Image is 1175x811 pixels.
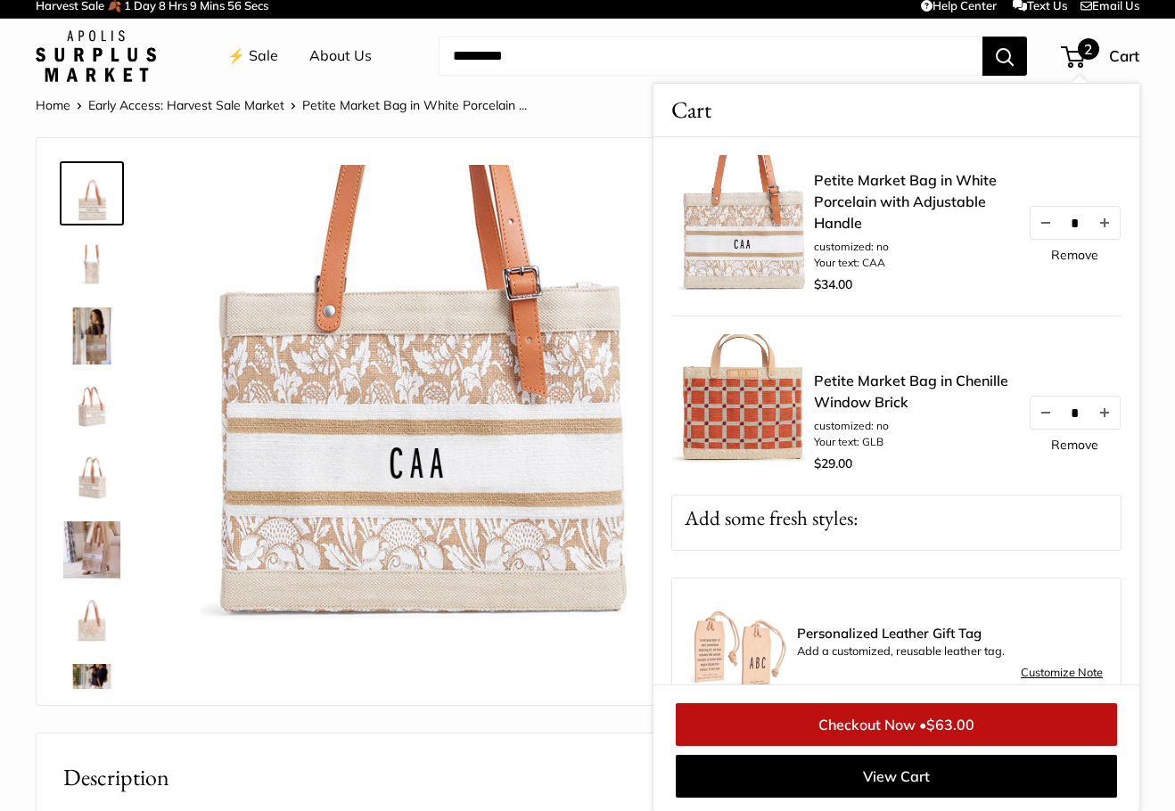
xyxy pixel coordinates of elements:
[63,450,120,507] img: Petite Market Bag in White Porcelain with Adjustable Handle
[1021,662,1103,684] a: Customize Note
[814,418,1010,434] li: customized: no
[60,233,124,297] a: description_Transform your everyday errands into moments of effortless style
[439,37,982,76] input: Search...
[63,664,120,721] img: Petite Market Bag in White Porcelain with Adjustable Handle
[63,236,120,293] img: description_Transform your everyday errands into moments of effortless style
[63,760,657,795] h2: Description
[1031,207,1061,239] button: Decrease quantity by 1
[1051,438,1098,451] a: Remove
[1063,42,1139,70] a: 2 Cart
[814,169,1010,233] a: Petite Market Bag in White Porcelain with Adjustable Handle
[814,370,1010,413] a: Petite Market Bag in Chenille Window Brick
[1051,249,1098,261] a: Remove
[814,434,1010,450] li: Your text: GLB
[1089,207,1120,239] button: Increase quantity by 1
[309,43,372,70] a: About Us
[1078,38,1099,60] span: 2
[926,716,974,733] span: $63.00
[60,304,124,368] a: description_Your new favorite carry-all
[63,593,120,650] img: description_Seal of authenticity printed on the backside of every bag.
[88,97,284,113] a: Early Access: Harvest Sale Market
[797,627,1103,662] div: Add a customized, reusable leather tag.
[671,93,711,127] span: Cart
[63,379,120,436] img: description_Super soft leather handles.
[671,155,814,298] img: description_Make it yours with custom printed text.
[302,97,527,113] span: Petite Market Bag in White Porcelain ...
[814,239,1010,255] li: customized: no
[982,37,1027,76] button: Search
[1061,215,1089,230] input: Quantity
[60,660,124,725] a: Petite Market Bag in White Porcelain with Adjustable Handle
[1089,397,1120,429] button: Increase quantity by 1
[60,518,124,582] a: Petite Market Bag in White Porcelain with Adjustable Handle
[1031,397,1061,429] button: Decrease quantity by 1
[60,589,124,653] a: description_Seal of authenticity printed on the backside of every bag.
[676,755,1117,798] a: View Cart
[690,596,788,694] img: Luggage Tag
[672,496,1121,541] p: Add some fresh styles:
[60,161,124,225] a: description_Make it yours with custom printed text.
[63,307,120,365] img: description_Your new favorite carry-all
[179,165,657,643] img: customizer-prod
[60,375,124,439] a: description_Super soft leather handles.
[797,627,1103,641] span: Personalized Leather Gift Tag
[36,97,70,113] a: Home
[36,94,527,117] nav: Breadcrumb
[63,521,120,578] img: Petite Market Bag in White Porcelain with Adjustable Handle
[814,255,1010,271] li: Your text: CAA
[814,276,852,292] span: $34.00
[1061,405,1089,420] input: Quantity
[814,455,852,471] span: $29.00
[63,165,120,222] img: description_Make it yours with custom printed text.
[36,30,156,82] img: Apolis: Surplus Market
[227,43,278,70] a: ⚡️ Sale
[676,703,1117,746] a: Checkout Now •$63.00
[60,446,124,511] a: Petite Market Bag in White Porcelain with Adjustable Handle
[1109,46,1139,65] span: Cart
